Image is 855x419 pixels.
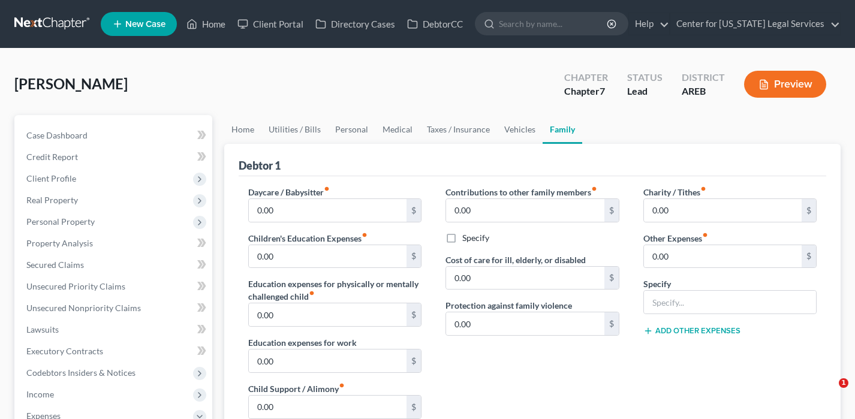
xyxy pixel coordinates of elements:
div: Chapter [564,85,608,98]
i: fiber_manual_record [591,186,597,192]
input: -- [446,199,604,222]
div: AREB [682,85,725,98]
a: Vehicles [497,115,543,144]
i: fiber_manual_record [702,232,708,238]
span: Credit Report [26,152,78,162]
input: -- [446,312,604,335]
input: -- [644,199,802,222]
input: -- [249,349,407,372]
i: fiber_manual_record [700,186,706,192]
a: DebtorCC [401,13,469,35]
input: -- [249,396,407,418]
div: $ [407,199,421,222]
span: Unsecured Priority Claims [26,281,125,291]
a: Taxes / Insurance [420,115,497,144]
div: $ [802,199,816,222]
label: Other Expenses [643,232,708,245]
input: -- [249,245,407,268]
a: Help [629,13,669,35]
label: Education expenses for physically or mentally challenged child [248,278,422,303]
input: Specify... [644,291,817,314]
a: Unsecured Priority Claims [17,276,212,297]
input: -- [446,267,604,290]
a: Case Dashboard [17,125,212,146]
button: Add Other Expenses [643,326,740,336]
a: Property Analysis [17,233,212,254]
div: Debtor 1 [239,158,281,173]
label: Daycare / Babysitter [248,186,330,198]
span: Codebtors Insiders & Notices [26,367,136,378]
a: Utilities / Bills [261,115,328,144]
div: $ [604,199,619,222]
label: Children's Education Expenses [248,232,368,245]
a: Lawsuits [17,319,212,340]
i: fiber_manual_record [362,232,368,238]
label: Specify [462,232,489,244]
iframe: Intercom live chat [814,378,843,407]
input: -- [249,303,407,326]
i: fiber_manual_record [309,290,315,296]
span: Lawsuits [26,324,59,334]
span: 7 [600,85,605,97]
a: Unsecured Nonpriority Claims [17,297,212,319]
div: $ [604,312,619,335]
label: Child Support / Alimony [248,382,345,395]
div: $ [407,349,421,372]
div: $ [802,245,816,268]
button: Preview [744,71,826,98]
div: Chapter [564,71,608,85]
span: Income [26,389,54,399]
input: -- [644,245,802,268]
a: Client Portal [231,13,309,35]
span: Client Profile [26,173,76,183]
span: Secured Claims [26,260,84,270]
a: Secured Claims [17,254,212,276]
span: Unsecured Nonpriority Claims [26,303,141,313]
input: -- [249,199,407,222]
label: Education expenses for work [248,336,357,349]
a: Center for [US_STATE] Legal Services [670,13,840,35]
div: $ [604,267,619,290]
span: Case Dashboard [26,130,88,140]
a: Personal [328,115,375,144]
span: Real Property [26,195,78,205]
i: fiber_manual_record [324,186,330,192]
a: Credit Report [17,146,212,168]
span: Personal Property [26,216,95,227]
div: $ [407,396,421,418]
span: Executory Contracts [26,346,103,356]
span: Property Analysis [26,238,93,248]
div: $ [407,245,421,268]
i: fiber_manual_record [339,382,345,388]
span: New Case [125,20,165,29]
label: Specify [643,278,671,290]
label: Contributions to other family members [445,186,597,198]
a: Directory Cases [309,13,401,35]
a: Family [543,115,582,144]
span: 1 [839,378,848,388]
div: District [682,71,725,85]
label: Cost of care for ill, elderly, or disabled [445,254,586,266]
label: Charity / Tithes [643,186,706,198]
a: Home [180,13,231,35]
a: Home [224,115,261,144]
a: Executory Contracts [17,340,212,362]
span: [PERSON_NAME] [14,75,128,92]
a: Medical [375,115,420,144]
div: Status [627,71,663,85]
input: Search by name... [499,13,609,35]
label: Protection against family violence [445,299,572,312]
div: Lead [627,85,663,98]
div: $ [407,303,421,326]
